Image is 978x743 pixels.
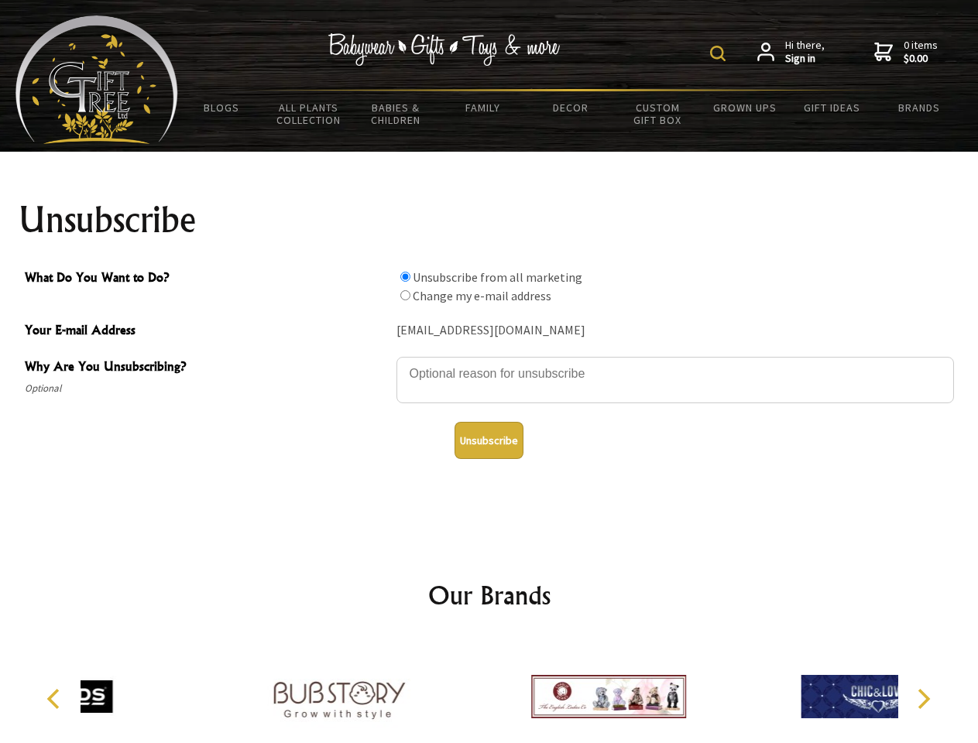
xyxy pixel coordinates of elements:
button: Unsubscribe [455,422,523,459]
strong: $0.00 [904,52,938,66]
span: 0 items [904,38,938,66]
a: Grown Ups [701,91,788,124]
h2: Our Brands [31,577,948,614]
a: Brands [876,91,963,124]
a: Babies & Children [352,91,440,136]
textarea: Why Are You Unsubscribing? [396,357,954,403]
a: Family [440,91,527,124]
span: Why Are You Unsubscribing? [25,357,389,379]
a: All Plants Collection [266,91,353,136]
input: What Do You Want to Do? [400,272,410,282]
img: Babyware - Gifts - Toys and more... [15,15,178,144]
button: Next [906,682,940,716]
h1: Unsubscribe [19,201,960,238]
a: Decor [527,91,614,124]
label: Change my e-mail address [413,288,551,303]
button: Previous [39,682,73,716]
div: [EMAIL_ADDRESS][DOMAIN_NAME] [396,319,954,343]
a: 0 items$0.00 [874,39,938,66]
a: Custom Gift Box [614,91,702,136]
span: Your E-mail Address [25,320,389,343]
a: Hi there,Sign in [757,39,825,66]
img: Babywear - Gifts - Toys & more [328,33,561,66]
span: Hi there, [785,39,825,66]
img: product search [710,46,726,61]
input: What Do You Want to Do? [400,290,410,300]
span: Optional [25,379,389,398]
a: Gift Ideas [788,91,876,124]
strong: Sign in [785,52,825,66]
span: What Do You Want to Do? [25,268,389,290]
a: BLOGS [178,91,266,124]
label: Unsubscribe from all marketing [413,269,582,285]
